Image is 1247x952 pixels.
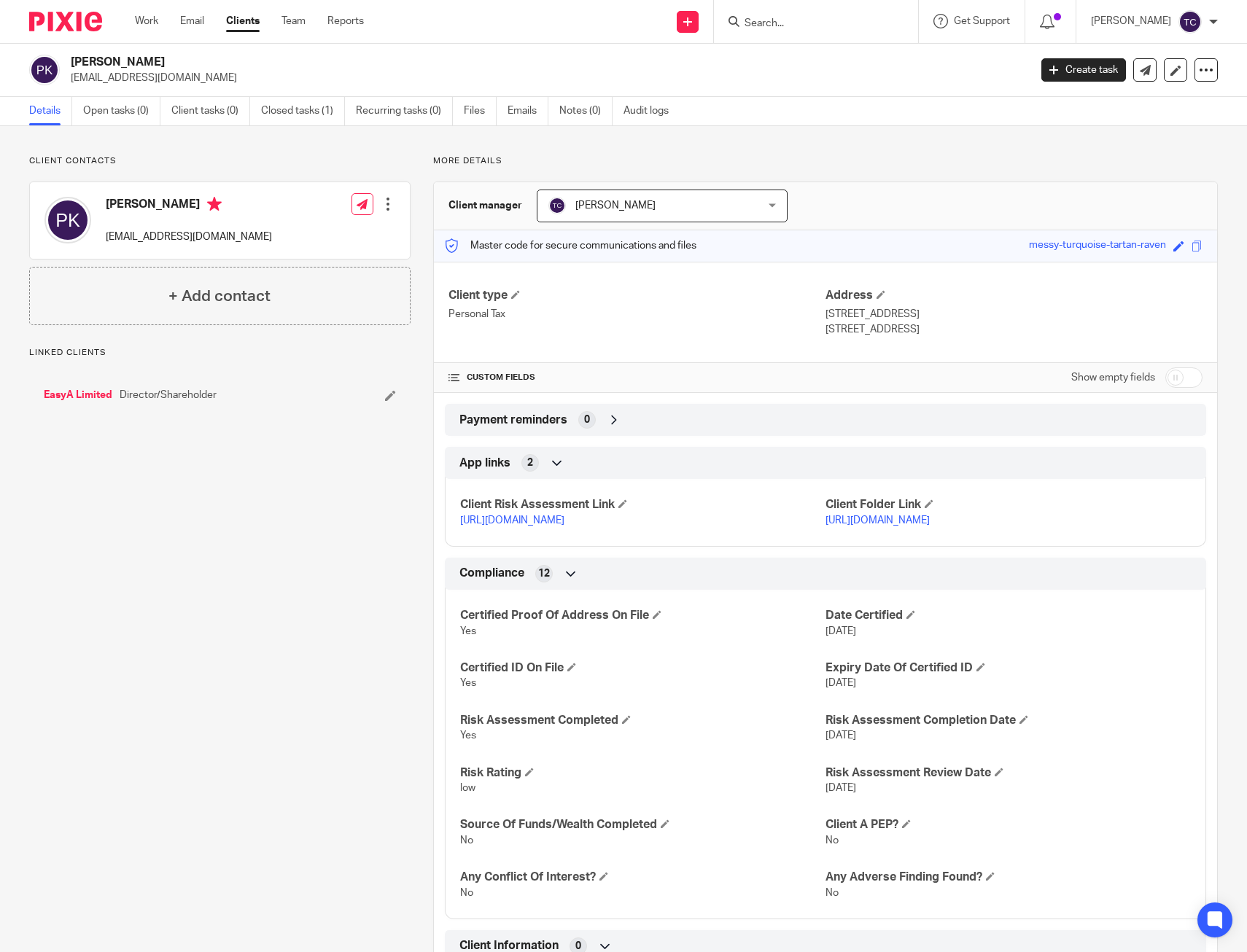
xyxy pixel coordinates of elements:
img: svg%3E [44,197,91,243]
a: Create task [1041,58,1126,82]
span: Yes [460,730,476,741]
label: Show empty fields [1071,370,1155,385]
h4: Certified Proof Of Address On File [460,608,825,623]
h4: CUSTOM FIELDS [448,372,825,383]
h4: Risk Assessment Completion Date [825,713,1191,728]
img: svg%3E [29,55,60,85]
span: [PERSON_NAME] [575,200,656,211]
a: Details [29,97,72,125]
a: Work [135,14,158,28]
span: No [460,888,473,898]
h4: Any Conflict Of Interest? [460,870,825,885]
p: [STREET_ADDRESS] [825,307,1203,321]
span: low [460,783,475,793]
a: Email [180,14,204,28]
h4: Certified ID On File [460,660,825,676]
a: Open tasks (0) [83,97,160,125]
p: Linked clients [29,347,411,359]
a: [URL][DOMAIN_NAME] [825,515,930,526]
a: EasyA Limited [44,388,112,402]
span: [DATE] [825,730,856,741]
img: svg%3E [1178,10,1202,34]
div: messy-turquoise-tartan-raven [1029,238,1166,254]
span: No [825,888,839,898]
h4: Risk Rating [460,765,825,781]
a: Closed tasks (1) [261,97,345,125]
h4: Client A PEP? [825,817,1191,832]
span: Get Support [954,16,1010,26]
span: No [825,835,839,846]
img: Pixie [29,12,102,31]
a: Recurring tasks (0) [356,97,453,125]
span: Payment reminders [459,413,567,428]
h2: [PERSON_NAME] [71,55,830,70]
span: Yes [460,678,476,688]
span: 0 [584,413,590,427]
a: Reports [327,14,364,28]
span: 12 [538,566,550,581]
h4: Risk Assessment Review Date [825,765,1191,781]
span: Compliance [459,566,524,581]
p: More details [433,155,1218,167]
h4: Client Risk Assessment Link [460,497,825,512]
p: Personal Tax [448,307,825,321]
a: Emails [508,97,548,125]
h4: Date Certified [825,608,1191,623]
span: [DATE] [825,783,856,793]
a: [URL][DOMAIN_NAME] [460,515,564,526]
a: Client tasks (0) [171,97,250,125]
span: [DATE] [825,678,856,688]
p: [EMAIL_ADDRESS][DOMAIN_NAME] [106,230,272,244]
span: Director/Shareholder [120,388,217,402]
span: No [460,835,473,846]
a: Team [281,14,306,28]
h4: [PERSON_NAME] [106,197,272,215]
a: Files [464,97,497,125]
a: Notes (0) [559,97,613,125]
h4: Risk Assessment Completed [460,713,825,728]
h3: Client manager [448,198,522,213]
h4: + Add contact [168,285,271,308]
input: Search [743,17,874,31]
h4: Expiry Date Of Certified ID [825,660,1191,676]
a: Audit logs [623,97,680,125]
p: Master code for secure communications and files [445,238,696,253]
span: 2 [527,456,533,470]
h4: Any Adverse Finding Found? [825,870,1191,885]
p: [PERSON_NAME] [1091,14,1171,28]
span: [DATE] [825,626,856,636]
a: Clients [226,14,260,28]
img: svg%3E [548,197,566,214]
h4: Address [825,288,1203,303]
h4: Client type [448,288,825,303]
h4: Source Of Funds/Wealth Completed [460,817,825,832]
p: Client contacts [29,155,411,167]
p: [STREET_ADDRESS] [825,322,1203,337]
span: App links [459,456,510,471]
h4: Client Folder Link [825,497,1191,512]
span: Yes [460,626,476,636]
i: Primary [207,197,222,211]
p: [EMAIL_ADDRESS][DOMAIN_NAME] [71,71,1019,85]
